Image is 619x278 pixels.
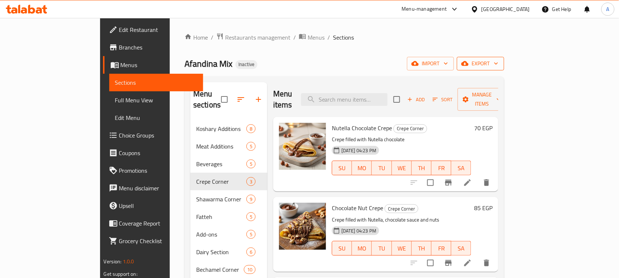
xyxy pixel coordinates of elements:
[190,120,267,138] div: Koshary Additions8
[454,163,468,173] span: SA
[372,161,392,175] button: TU
[190,190,267,208] div: Shawarma Corner9
[423,175,438,190] span: Select to update
[103,197,204,215] a: Upsell
[412,161,432,175] button: TH
[121,61,198,69] span: Menus
[352,161,372,175] button: MO
[474,203,492,213] h6: 85 EGP
[431,94,455,105] button: Sort
[119,219,198,228] span: Coverage Report
[332,161,352,175] button: SU
[196,160,246,168] span: Beverages
[217,92,232,107] span: Select all sections
[244,266,255,273] span: 10
[607,5,609,13] span: A
[235,61,257,67] span: Inactive
[247,249,255,256] span: 6
[435,243,448,254] span: FR
[395,163,409,173] span: WE
[246,142,256,151] div: items
[103,215,204,232] a: Coverage Report
[196,195,246,204] span: Shawarma Corner
[415,243,429,254] span: TH
[196,124,246,133] span: Koshary Additions
[109,109,204,127] a: Edit Menu
[246,248,256,256] div: items
[190,173,267,190] div: Crepe Corner3
[432,161,451,175] button: FR
[299,33,325,42] a: Menus
[394,124,427,133] span: Crepe Corner
[392,161,412,175] button: WE
[115,78,198,87] span: Sections
[293,33,296,42] li: /
[332,215,471,224] p: Crepe filled with Nutella, chocolate sauce and nuts
[454,243,468,254] span: SA
[372,241,392,256] button: TU
[190,155,267,173] div: Beverages5
[279,123,326,170] img: Nutella Chocolate Crepe
[352,241,372,256] button: MO
[481,5,530,13] div: [GEOGRAPHIC_DATA]
[246,124,256,133] div: items
[196,177,246,186] span: Crepe Corner
[190,208,267,226] div: Fatteh5
[119,184,198,193] span: Menu disclaimer
[119,43,198,52] span: Branches
[196,142,246,151] div: Meat Additions
[235,60,257,69] div: Inactive
[440,174,457,191] button: Branch-specific-item
[385,204,418,213] div: Crepe Corner
[433,95,453,104] span: Sort
[333,33,354,42] span: Sections
[338,227,379,234] span: [DATE] 04:23 PM
[104,257,122,266] span: Version:
[464,90,501,109] span: Manage items
[375,163,389,173] span: TU
[103,21,204,39] a: Edit Restaurant
[250,91,267,108] button: Add section
[184,33,504,42] nav: breadcrumb
[392,241,412,256] button: WE
[478,174,495,191] button: delete
[115,96,198,105] span: Full Menu View
[103,144,204,162] a: Coupons
[474,123,492,133] h6: 70 EGP
[190,243,267,261] div: Dairy Section6
[246,212,256,221] div: items
[246,195,256,204] div: items
[355,243,369,254] span: MO
[413,59,448,68] span: import
[109,91,204,109] a: Full Menu View
[327,33,330,42] li: /
[404,94,428,105] span: Add item
[103,39,204,56] a: Branches
[385,205,418,213] span: Crepe Corner
[395,243,409,254] span: WE
[355,163,369,173] span: MO
[279,203,326,250] img: Chocolate Nut Crepe
[196,248,246,256] span: Dairy Section
[115,113,198,122] span: Edit Menu
[103,127,204,144] a: Choice Groups
[301,93,388,106] input: search
[273,88,292,110] h2: Menu items
[119,237,198,245] span: Grocery Checklist
[119,201,198,210] span: Upsell
[225,33,290,42] span: Restaurants management
[232,91,250,108] span: Sort sections
[216,33,290,42] a: Restaurants management
[247,196,255,203] span: 9
[402,5,447,14] div: Menu-management
[246,230,256,239] div: items
[457,57,504,70] button: export
[196,230,246,239] span: Add-ons
[119,25,198,34] span: Edit Restaurant
[246,160,256,168] div: items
